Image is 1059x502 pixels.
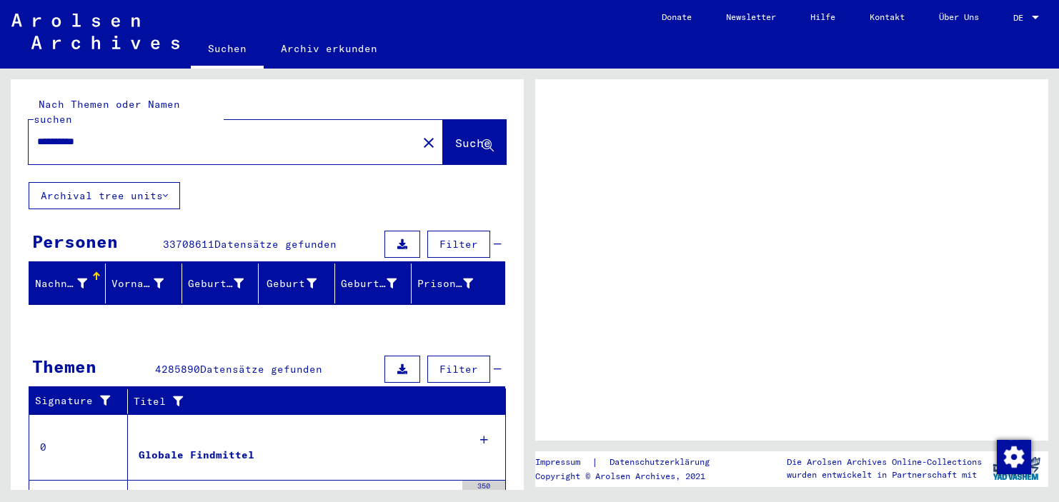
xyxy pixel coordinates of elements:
[427,356,490,383] button: Filter
[341,276,397,291] div: Geburtsdatum
[155,363,200,376] span: 4285890
[414,128,443,156] button: Clear
[443,120,506,164] button: Suche
[535,455,727,470] div: |
[1013,13,1029,23] span: DE
[163,238,214,251] span: 33708611
[139,448,254,463] div: Globale Findmittel
[35,390,131,413] div: Signature
[188,272,262,295] div: Geburtsname
[439,238,478,251] span: Filter
[264,276,317,291] div: Geburt‏
[990,451,1043,486] img: yv_logo.png
[200,363,322,376] span: Datensätze gefunden
[214,238,337,251] span: Datensätze gefunden
[417,272,491,295] div: Prisoner #
[182,263,259,303] mat-header-cell: Geburtsname
[259,263,335,303] mat-header-cell: Geburt‏
[29,263,106,303] mat-header-cell: Nachname
[11,14,179,49] img: Arolsen_neg.svg
[535,470,727,483] p: Copyright © Arolsen Archives, 2021
[462,481,505,495] div: 350
[188,276,244,291] div: Geburtsname
[335,263,412,303] mat-header-cell: Geburtsdatum
[35,276,87,291] div: Nachname
[32,353,96,379] div: Themen
[111,276,164,291] div: Vorname
[106,263,182,303] mat-header-cell: Vorname
[35,393,116,408] div: Signature
[455,136,491,150] span: Suche
[598,455,727,470] a: Datenschutzerklärung
[134,390,492,413] div: Titel
[264,272,334,295] div: Geburt‏
[29,182,180,209] button: Archival tree units
[997,440,1031,474] img: Zustimmung ändern
[341,272,414,295] div: Geburtsdatum
[34,98,180,126] mat-label: Nach Themen oder Namen suchen
[35,272,105,295] div: Nachname
[420,134,437,151] mat-icon: close
[427,231,490,258] button: Filter
[412,263,504,303] mat-header-cell: Prisoner #
[417,276,473,291] div: Prisoner #
[787,456,982,468] p: Die Arolsen Archives Online-Collections
[111,272,182,295] div: Vorname
[191,31,264,69] a: Suchen
[29,414,128,480] td: 0
[32,229,118,254] div: Personen
[439,363,478,376] span: Filter
[264,31,394,66] a: Archiv erkunden
[535,455,592,470] a: Impressum
[787,468,982,481] p: wurden entwickelt in Partnerschaft mit
[134,394,477,409] div: Titel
